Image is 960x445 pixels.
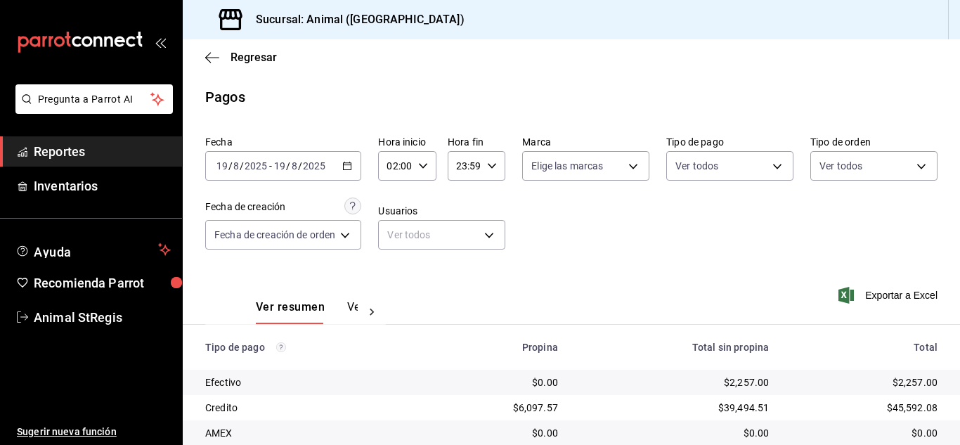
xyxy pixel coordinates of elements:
button: Ver resumen [256,300,325,324]
span: Regresar [231,51,277,64]
div: Propina [436,342,557,353]
a: Pregunta a Parrot AI [10,102,173,117]
div: $0.00 [436,426,557,440]
div: Credito [205,401,414,415]
span: / [298,160,302,172]
span: Recomienda Parrot [34,273,171,292]
svg: Los pagos realizados con Pay y otras terminales son montos brutos. [276,342,286,352]
button: Ver pagos [347,300,400,324]
span: Pregunta a Parrot AI [38,92,151,107]
div: $39,494.51 [580,401,769,415]
label: Marca [522,137,649,147]
div: Efectivo [205,375,414,389]
span: Ver todos [819,159,862,173]
span: / [286,160,290,172]
span: / [228,160,233,172]
div: AMEX [205,426,414,440]
input: -- [216,160,228,172]
label: Hora inicio [378,137,436,147]
span: Inventarios [34,176,171,195]
input: -- [233,160,240,172]
div: Pagos [205,86,245,108]
label: Tipo de orden [810,137,938,147]
input: ---- [244,160,268,172]
span: Ayuda [34,241,153,258]
input: -- [273,160,286,172]
span: - [269,160,272,172]
label: Tipo de pago [666,137,793,147]
button: Regresar [205,51,277,64]
span: Fecha de creación de orden [214,228,335,242]
span: Elige las marcas [531,159,603,173]
div: Fecha de creación [205,200,285,214]
label: Fecha [205,137,361,147]
button: Exportar a Excel [841,287,938,304]
label: Usuarios [378,206,505,216]
span: Ver todos [675,159,718,173]
span: Animal StRegis [34,308,171,327]
div: $2,257.00 [791,375,938,389]
span: / [240,160,244,172]
input: -- [291,160,298,172]
div: $45,592.08 [791,401,938,415]
div: $0.00 [436,375,557,389]
h3: Sucursal: Animal ([GEOGRAPHIC_DATA]) [245,11,465,28]
div: $0.00 [791,426,938,440]
div: Total sin propina [580,342,769,353]
div: $6,097.57 [436,401,557,415]
button: open_drawer_menu [155,37,166,48]
input: ---- [302,160,326,172]
div: Total [791,342,938,353]
div: Tipo de pago [205,342,414,353]
div: Ver todos [378,220,505,250]
div: $0.00 [580,426,769,440]
span: Reportes [34,142,171,161]
div: $2,257.00 [580,375,769,389]
label: Hora fin [448,137,505,147]
button: Pregunta a Parrot AI [15,84,173,114]
div: navigation tabs [256,300,358,324]
span: Sugerir nueva función [17,425,171,439]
